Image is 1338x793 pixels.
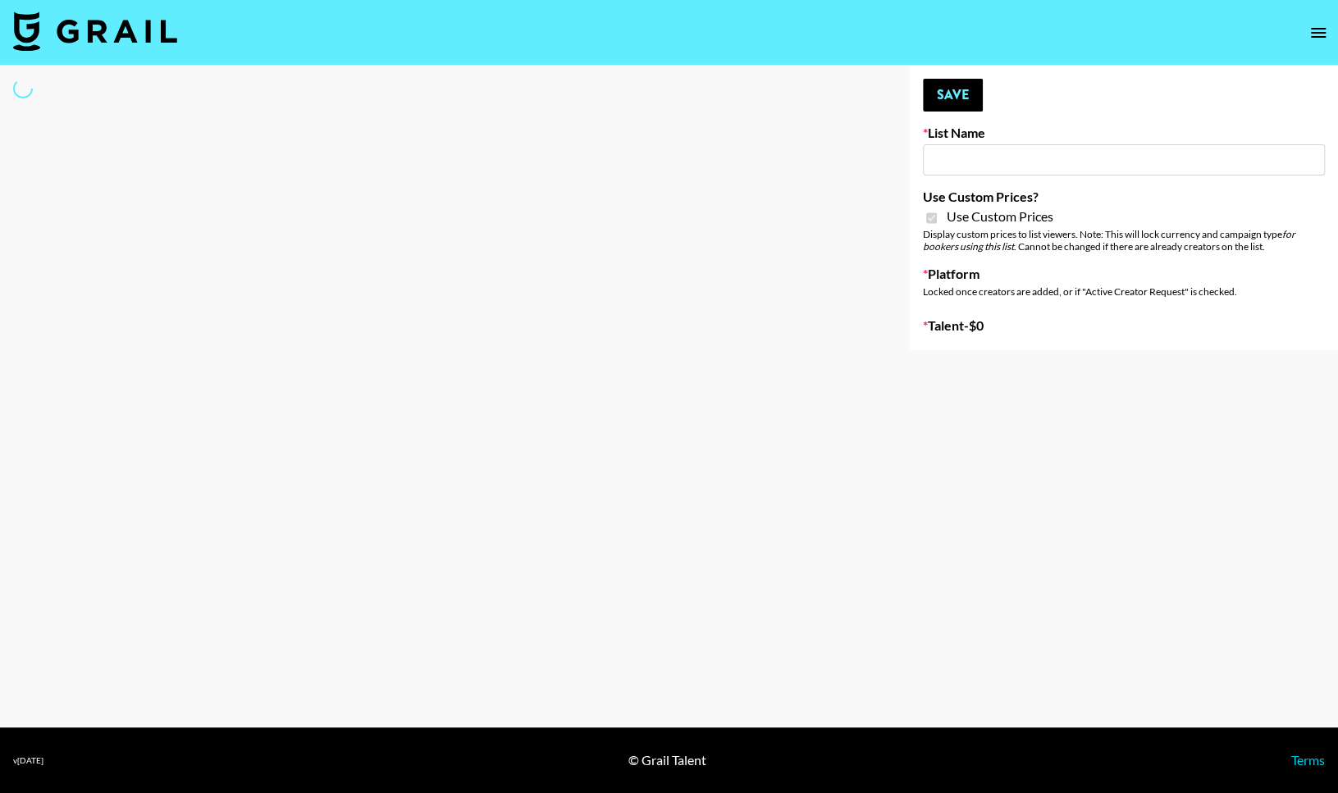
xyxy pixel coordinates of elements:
[1302,16,1335,49] button: open drawer
[1291,752,1325,768] a: Terms
[923,189,1325,205] label: Use Custom Prices?
[13,11,177,51] img: Grail Talent
[923,228,1295,253] em: for bookers using this list
[628,752,706,768] div: © Grail Talent
[923,317,1325,334] label: Talent - $ 0
[923,285,1325,298] div: Locked once creators are added, or if "Active Creator Request" is checked.
[13,755,43,766] div: v [DATE]
[923,266,1325,282] label: Platform
[923,79,983,112] button: Save
[923,125,1325,141] label: List Name
[947,208,1053,225] span: Use Custom Prices
[923,228,1325,253] div: Display custom prices to list viewers. Note: This will lock currency and campaign type . Cannot b...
